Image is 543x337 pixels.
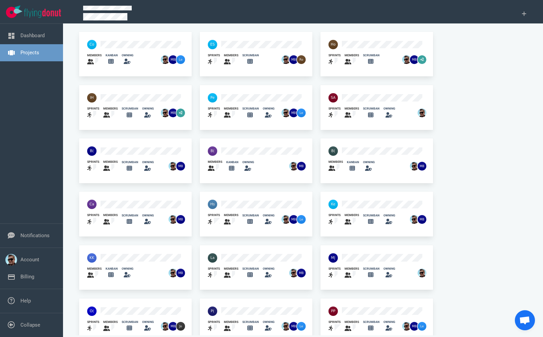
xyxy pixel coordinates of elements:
div: owning [142,213,154,218]
a: members [224,213,238,226]
div: owning [142,160,154,164]
div: kanban [347,160,359,164]
img: 26 [402,55,411,64]
div: owning [263,213,275,218]
div: scrumban [242,53,259,58]
img: 26 [297,109,306,117]
div: members [103,107,118,111]
img: 26 [169,322,177,331]
div: sprints [87,160,99,164]
img: 40 [87,40,97,49]
div: members [345,320,359,324]
img: 26 [282,109,290,117]
img: 26 [289,215,298,224]
img: 26 [297,269,306,277]
div: scrumban [242,267,259,271]
a: members [345,267,359,279]
div: scrumban [363,267,379,271]
div: sprints [208,320,220,324]
a: members [345,213,359,226]
a: sprints [87,320,99,333]
div: sprints [208,53,220,58]
div: kanban [226,160,238,164]
div: owning [363,160,375,164]
img: 26 [176,162,185,171]
a: Projects [20,50,39,56]
img: 26 [169,109,177,117]
a: Collapse [20,322,40,328]
a: members [345,107,359,119]
img: 26 [169,215,177,224]
img: 26 [402,322,411,331]
img: 40 [208,40,217,49]
img: 40 [328,93,338,103]
a: members [208,160,222,173]
div: owning [122,267,133,271]
div: scrumban [122,107,138,111]
div: sprints [328,267,341,271]
img: 26 [410,215,419,224]
a: sprints [328,320,341,333]
img: 40 [208,200,217,209]
a: members [224,53,238,66]
a: sprints [208,320,220,333]
a: Dashboard [20,32,45,39]
img: 26 [282,55,290,64]
img: 40 [328,200,338,209]
a: members [103,160,118,173]
img: 26 [176,322,185,331]
img: 40 [328,146,338,156]
a: sprints [208,107,220,119]
div: members [224,53,238,58]
img: 40 [87,253,97,263]
img: 40 [87,307,97,316]
div: scrumban [363,320,379,324]
img: 26 [176,269,185,277]
img: 40 [328,307,338,316]
img: 26 [161,109,170,117]
img: 40 [208,93,217,103]
a: members [224,320,238,333]
div: members [208,160,222,164]
div: sprints [328,213,341,217]
div: sprints [328,107,341,111]
div: owning [263,320,275,324]
a: sprints [328,267,341,279]
img: 40 [328,253,338,263]
div: members [103,320,118,324]
div: members [345,267,359,271]
img: 40 [87,200,97,209]
a: sprints [208,53,220,66]
img: 26 [418,322,426,331]
div: members [224,213,238,217]
img: 26 [418,269,426,277]
div: owning [263,107,275,111]
div: members [224,320,238,324]
a: Help [20,298,31,304]
a: sprints [87,213,99,226]
img: 26 [161,322,170,331]
div: sprints [87,213,99,217]
div: members [345,213,359,217]
div: sprints [208,213,220,217]
img: 26 [297,322,306,331]
div: scrumban [122,320,138,324]
div: members [103,160,118,164]
div: scrumban [122,160,138,164]
div: members [224,267,238,271]
img: 26 [289,162,298,171]
a: sprints [208,213,220,226]
a: Billing [20,274,34,280]
img: 26 [410,322,419,331]
img: 40 [328,40,338,49]
div: owning [383,107,395,111]
div: scrumban [242,107,259,111]
a: Open de chat [515,310,535,330]
img: 26 [289,109,298,117]
div: owning [242,160,254,164]
img: 26 [297,55,306,64]
a: members [103,320,118,333]
div: members [345,107,359,111]
div: sprints [208,107,220,111]
img: 26 [176,215,185,224]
